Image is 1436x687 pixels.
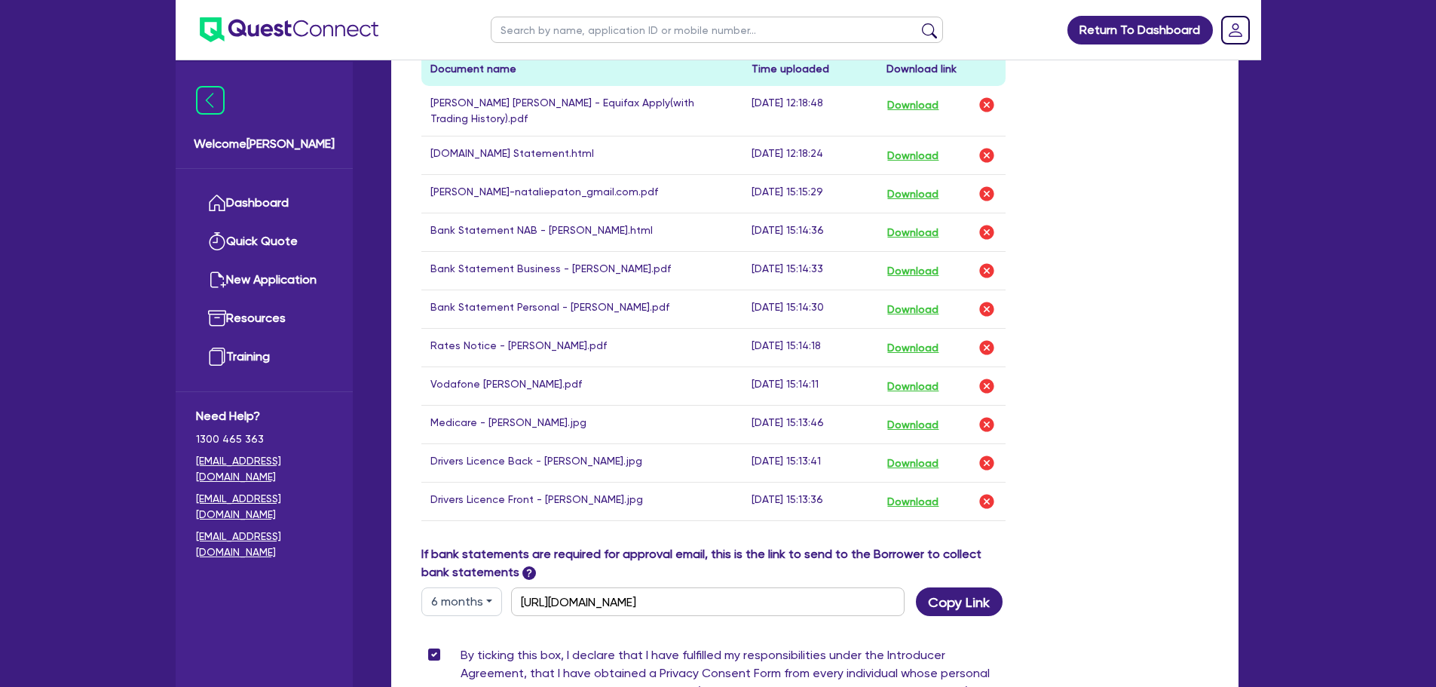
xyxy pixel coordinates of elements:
[978,454,996,472] img: delete-icon
[1216,11,1255,50] a: Dropdown toggle
[877,52,1006,86] th: Download link
[421,483,743,521] td: Drivers Licence Front - [PERSON_NAME].jpg
[421,444,743,483] td: Drivers Licence Back - [PERSON_NAME].jpg
[421,329,743,367] td: Rates Notice - [PERSON_NAME].pdf
[742,406,877,444] td: [DATE] 15:13:46
[886,95,939,115] button: Download
[742,367,877,406] td: [DATE] 15:14:11
[978,416,996,434] img: delete-icon
[886,376,939,396] button: Download
[421,86,743,136] td: [PERSON_NAME] [PERSON_NAME] - Equifax Apply(with Trading History).pdf
[196,407,332,425] span: Need Help?
[196,261,332,299] a: New Application
[421,175,743,213] td: [PERSON_NAME]-nataliepaton_gmail.com.pdf
[421,213,743,252] td: Bank Statement NAB - [PERSON_NAME].html
[196,491,332,523] a: [EMAIL_ADDRESS][DOMAIN_NAME]
[196,338,332,376] a: Training
[742,290,877,329] td: [DATE] 15:14:30
[208,348,226,366] img: training
[1067,16,1213,44] a: Return To Dashboard
[742,175,877,213] td: [DATE] 15:15:29
[194,135,335,153] span: Welcome [PERSON_NAME]
[421,406,743,444] td: Medicare - [PERSON_NAME].jpg
[886,261,939,281] button: Download
[886,299,939,319] button: Download
[742,329,877,367] td: [DATE] 15:14:18
[421,136,743,175] td: [DOMAIN_NAME] Statement.html
[208,309,226,327] img: resources
[978,492,996,511] img: delete-icon
[978,262,996,280] img: delete-icon
[978,146,996,164] img: delete-icon
[886,222,939,242] button: Download
[196,222,332,261] a: Quick Quote
[421,52,743,86] th: Document name
[522,566,536,580] span: ?
[886,146,939,165] button: Download
[742,252,877,290] td: [DATE] 15:14:33
[421,290,743,329] td: Bank Statement Personal - [PERSON_NAME].pdf
[196,184,332,222] a: Dashboard
[886,453,939,473] button: Download
[886,338,939,357] button: Download
[978,377,996,395] img: delete-icon
[742,136,877,175] td: [DATE] 12:18:24
[196,299,332,338] a: Resources
[208,271,226,289] img: new-application
[742,213,877,252] td: [DATE] 15:14:36
[200,17,378,42] img: quest-connect-logo-blue
[196,431,332,447] span: 1300 465 363
[978,96,996,114] img: delete-icon
[886,415,939,434] button: Download
[421,545,1006,581] label: If bank statements are required for approval email, this is the link to send to the Borrower to c...
[196,86,225,115] img: icon-menu-close
[196,453,332,485] a: [EMAIL_ADDRESS][DOMAIN_NAME]
[742,52,877,86] th: Time uploaded
[978,185,996,203] img: delete-icon
[208,232,226,250] img: quick-quote
[742,483,877,521] td: [DATE] 15:13:36
[742,444,877,483] td: [DATE] 15:13:41
[421,367,743,406] td: Vodafone [PERSON_NAME].pdf
[742,86,877,136] td: [DATE] 12:18:48
[978,223,996,241] img: delete-icon
[916,587,1003,616] button: Copy Link
[886,184,939,204] button: Download
[421,587,502,616] button: Dropdown toggle
[886,492,939,511] button: Download
[978,339,996,357] img: delete-icon
[491,17,943,43] input: Search by name, application ID or mobile number...
[196,529,332,560] a: [EMAIL_ADDRESS][DOMAIN_NAME]
[421,252,743,290] td: Bank Statement Business - [PERSON_NAME].pdf
[978,300,996,318] img: delete-icon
